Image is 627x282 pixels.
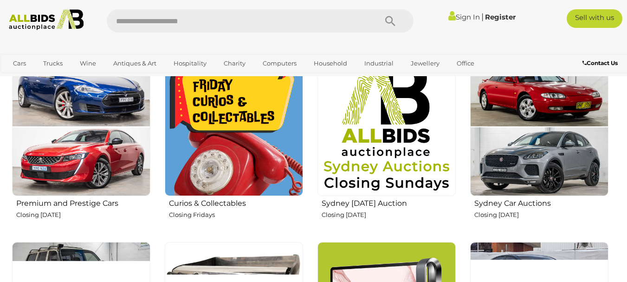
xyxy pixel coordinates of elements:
a: Curios & Collectables Closing Fridays [164,57,303,235]
a: Antiques & Art [107,56,162,71]
a: Office [451,56,480,71]
a: Cars [7,56,32,71]
a: Household [308,56,353,71]
a: Premium and Prestige Cars Closing [DATE] [12,57,150,235]
h2: Sydney Car Auctions [474,197,608,208]
span: | [481,12,484,22]
a: Jewellery [405,56,446,71]
img: Curios & Collectables [165,58,303,196]
h2: Premium and Prestige Cars [16,197,150,208]
a: Sell with us [567,9,622,28]
p: Closing [DATE] [322,210,456,220]
b: Contact Us [582,59,618,66]
img: Sydney Car Auctions [470,58,608,196]
img: Premium and Prestige Cars [12,58,150,196]
h2: Curios & Collectables [169,197,303,208]
h2: Sydney [DATE] Auction [322,197,456,208]
a: Charity [218,56,252,71]
a: Trucks [37,56,69,71]
a: Hospitality [168,56,213,71]
a: Sydney Car Auctions Closing [DATE] [470,57,608,235]
p: Closing [DATE] [474,210,608,220]
p: Closing [DATE] [16,210,150,220]
a: [GEOGRAPHIC_DATA] [43,71,121,86]
p: Closing Fridays [169,210,303,220]
img: Sydney Sunday Auction [317,58,456,196]
a: Sports [7,71,38,86]
a: Wine [74,56,102,71]
a: Sydney [DATE] Auction Closing [DATE] [317,57,456,235]
a: Industrial [358,56,400,71]
a: Contact Us [582,58,620,68]
a: Sign In [448,13,480,21]
button: Search [367,9,414,33]
a: Computers [257,56,303,71]
img: Allbids.com.au [5,9,88,30]
a: Register [485,13,516,21]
